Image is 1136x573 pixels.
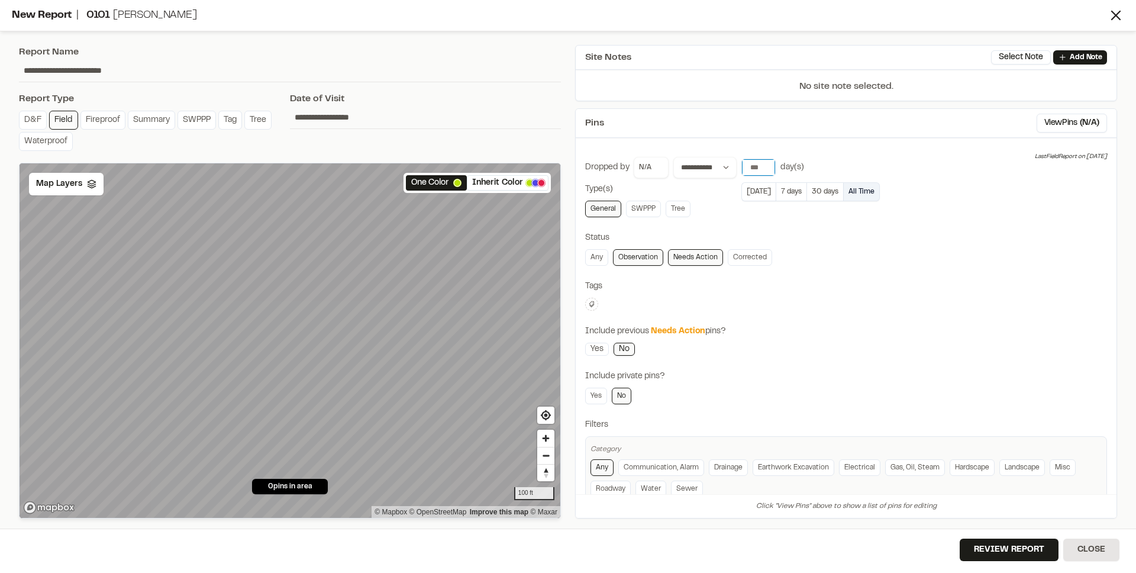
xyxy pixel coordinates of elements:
[780,161,804,174] div: day(s)
[128,111,175,130] a: Summary
[585,116,604,130] span: Pins
[1080,117,1099,130] span: ( N/A )
[290,92,561,106] div: Date of Visit
[177,111,216,130] a: SWPPP
[635,481,666,497] a: Water
[991,50,1051,65] button: Select Note
[470,508,528,516] a: Map feedback
[585,388,607,404] a: Yes
[585,50,631,65] span: Site Notes
[375,508,407,516] a: Mapbox
[585,298,598,311] button: Edit Tags
[113,11,197,20] span: [PERSON_NAME]
[614,343,635,356] a: No
[709,459,748,476] a: Drainage
[753,459,834,476] a: Earthwork Excavation
[612,388,631,404] a: No
[666,201,690,217] a: Tree
[19,45,561,59] div: Report Name
[585,231,1107,244] div: Status
[999,459,1045,476] a: Landscape
[585,419,1107,432] div: Filters
[537,447,554,464] button: Zoom out
[844,182,880,201] button: All Time
[409,508,467,516] a: OpenStreetMap
[585,343,609,356] a: Yes
[585,201,621,217] a: General
[634,157,669,178] button: N/A
[590,459,614,476] a: Any
[19,92,290,106] div: Report Type
[12,8,1108,24] div: New Report
[839,459,880,476] a: Electrical
[585,249,608,266] a: Any
[651,328,705,335] span: Needs Action
[639,162,651,173] span: N/A
[576,494,1116,518] div: Click "View Pins" above to show a list of pins for editing
[776,182,806,201] button: 7 days
[885,459,945,476] a: Gas, Oil, Steam
[585,370,1107,383] div: Include private pins?
[218,111,242,130] a: Tag
[514,487,554,500] div: 100 ft
[80,111,125,130] a: Fireproof
[960,539,1058,561] button: Review Report
[244,111,272,130] a: Tree
[741,182,776,201] button: [DATE]
[268,481,312,492] span: 0 pins in area
[537,407,554,424] button: Find my location
[20,163,560,518] canvas: Map
[590,481,631,497] a: Roadway
[530,508,557,516] a: Maxar
[728,249,772,266] a: Corrected
[613,249,663,266] a: Observation
[1063,539,1119,561] button: Close
[537,430,554,447] button: Zoom in
[406,175,467,191] button: One Color
[585,280,1107,293] div: Tags
[950,459,995,476] a: Hardscape
[590,444,1102,455] div: Category
[576,79,1116,101] p: No site note selected.
[668,249,723,266] a: Needs Action
[1050,459,1076,476] a: Misc
[585,161,630,174] div: Dropped by
[585,183,1107,196] div: Type(s)
[1070,52,1102,63] p: Add Note
[671,481,703,497] a: Sewer
[626,201,661,217] a: SWPPP
[467,175,548,191] button: Inherit Color
[806,182,844,201] button: 30 days
[1035,152,1107,162] div: Last Field Report on [DATE]
[618,459,704,476] a: Communication, Alarm
[585,325,1107,338] div: Include previous pins?
[1037,114,1107,133] button: ViewPins (N/A)
[537,464,554,481] button: Reset bearing to north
